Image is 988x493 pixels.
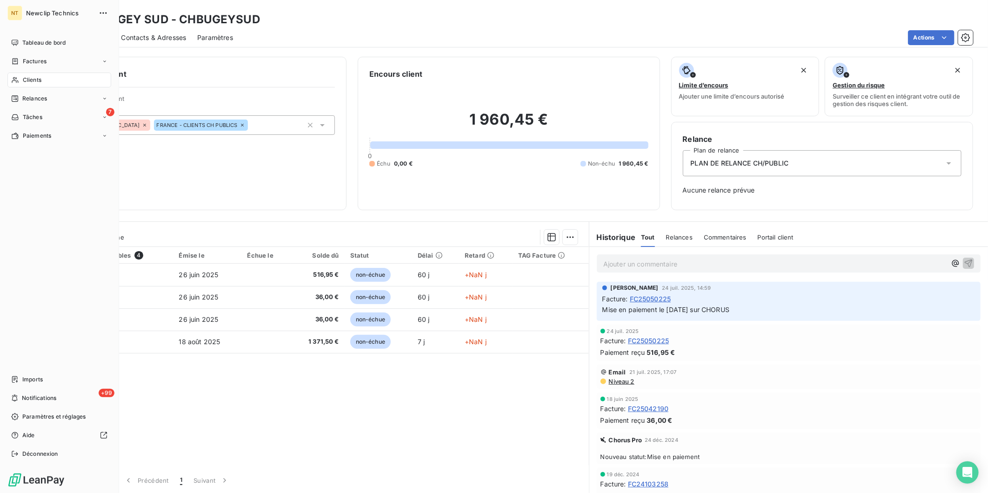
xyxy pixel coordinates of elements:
h6: Relance [683,133,961,145]
span: non-échue [350,268,391,282]
button: 1 [174,471,188,490]
h6: Encours client [369,68,422,80]
span: 60 j [418,315,430,323]
span: Contacts & Adresses [121,33,186,42]
span: +NaN j [465,293,487,301]
span: Propriétés Client [75,95,335,108]
span: Mise en paiement le [DATE] sur CHORUS [602,306,730,313]
span: FRANCE - CLIENTS CH PUBLICS [157,122,238,128]
span: 36,00 € [296,293,339,302]
span: 18 août 2025 [179,338,220,346]
span: PLAN DE RELANCE CH/PUBLIC [691,159,789,168]
button: Suivant [188,471,235,490]
span: Gestion du risque [833,81,885,89]
a: Clients [7,73,111,87]
a: Paramètres et réglages [7,409,111,424]
h6: Historique [589,232,636,243]
span: non-échue [350,290,391,304]
span: Tâches [23,113,42,121]
span: Notifications [22,394,56,402]
span: +NaN j [465,271,487,279]
div: TAG Facture [518,252,583,259]
span: Facture : [601,336,626,346]
span: 26 juin 2025 [179,293,219,301]
span: Aide [22,431,35,440]
button: Limite d’encoursAjouter une limite d’encours autorisé [671,57,820,116]
a: Relances [7,91,111,106]
span: Paramètres et réglages [22,413,86,421]
div: NT [7,6,22,20]
span: 60 j [418,271,430,279]
span: Clients [23,76,41,84]
img: Logo LeanPay [7,473,65,487]
input: Ajouter une valeur [248,121,255,129]
span: FC24103258 [628,479,669,489]
span: Limite d’encours [679,81,728,89]
span: non-échue [350,335,391,349]
span: Imports [22,375,43,384]
span: Factures [23,57,47,66]
span: 1 [180,476,182,485]
span: [PERSON_NAME] [611,284,659,292]
div: Retard [465,252,507,259]
a: Factures [7,54,111,69]
span: Chorus Pro [609,436,642,444]
span: 21 juil. 2025, 17:07 [629,369,676,375]
div: Solde dû [296,252,339,259]
span: Email [609,368,626,376]
div: Statut [350,252,407,259]
span: Tout [641,233,655,241]
span: Paramètres [197,33,233,42]
span: 26 juin 2025 [179,271,219,279]
span: +99 [99,389,114,397]
span: Ajouter une limite d’encours autorisé [679,93,785,100]
span: Tableau de bord [22,39,66,47]
span: 60 j [418,293,430,301]
span: Niveau 2 [608,378,634,385]
h2: 1 960,45 € [369,110,648,138]
span: Déconnexion [22,450,58,458]
span: 516,95 € [296,270,339,280]
div: Pièces comptables [73,251,168,260]
span: Paiements [23,132,51,140]
span: Non-échu [588,160,615,168]
span: 36,00 € [647,415,673,425]
div: Open Intercom Messenger [956,461,979,484]
span: Portail client [758,233,794,241]
span: 18 juin 2025 [607,396,639,402]
a: Aide [7,428,111,443]
h3: CH BUGEY SUD - CHBUGEYSUD [82,11,260,28]
div: Délai [418,252,454,259]
div: Émise le [179,252,236,259]
span: Facture : [601,404,626,413]
span: Commentaires [704,233,747,241]
span: 24 juil. 2025, 14:59 [662,285,711,291]
span: 24 déc. 2024 [645,437,678,443]
span: Paiement reçu [601,415,645,425]
button: Précédent [118,471,174,490]
button: Actions [908,30,955,45]
a: 7Tâches [7,110,111,125]
span: Nouveau statut : Mise en paiement [601,453,977,460]
span: Échu [377,160,390,168]
span: Facture : [601,479,626,489]
span: Relances [666,233,693,241]
span: 26 juin 2025 [179,315,219,323]
span: Facture : [602,294,628,304]
span: +NaN j [465,315,487,323]
span: 516,95 € [647,347,675,357]
span: Surveiller ce client en intégrant votre outil de gestion des risques client. [833,93,965,107]
span: non-échue [350,313,391,326]
a: Imports [7,372,111,387]
span: 1 371,50 € [296,337,339,346]
a: Tableau de bord [7,35,111,50]
span: Relances [22,94,47,103]
span: 1 960,45 € [619,160,648,168]
span: FC25042190 [628,404,669,413]
span: FC25050225 [628,336,669,346]
span: 19 déc. 2024 [607,472,640,477]
span: 0,00 € [394,160,413,168]
span: 4 [134,251,143,260]
a: Paiements [7,128,111,143]
span: 36,00 € [296,315,339,324]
